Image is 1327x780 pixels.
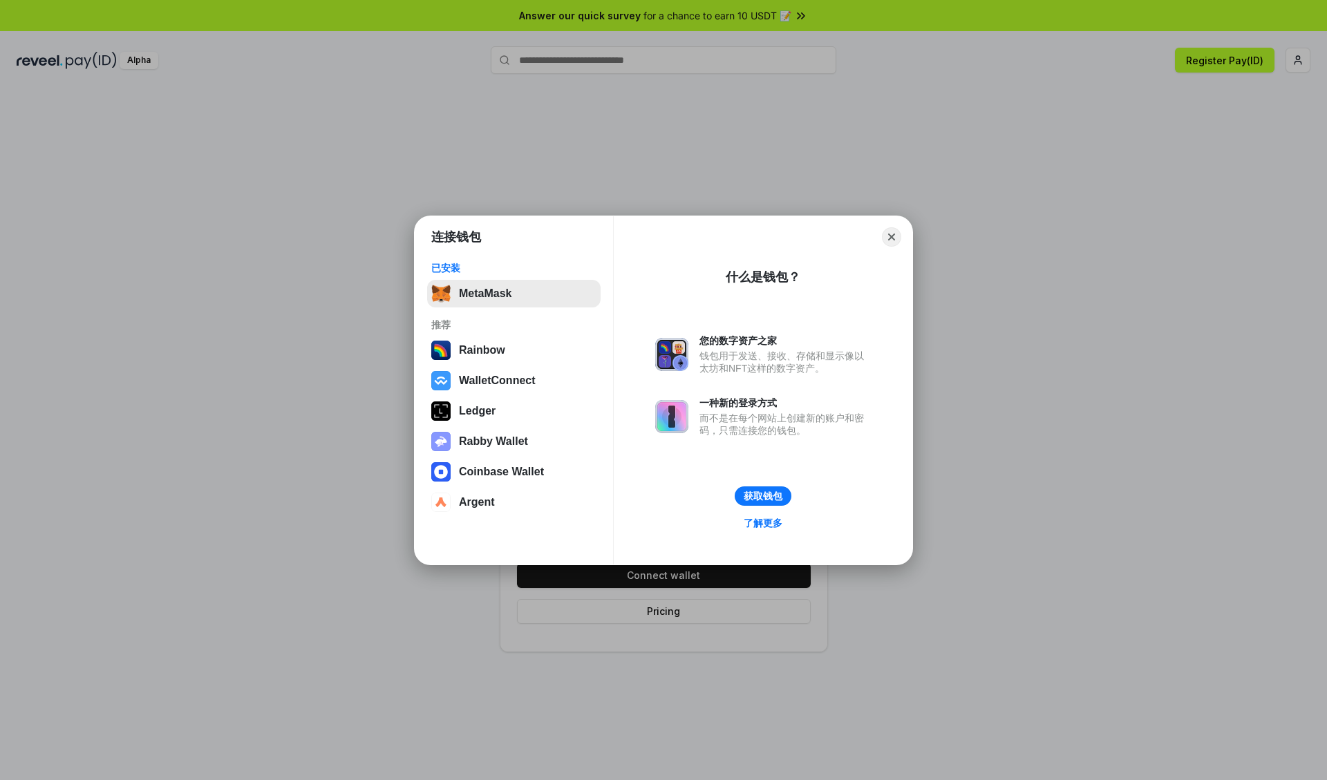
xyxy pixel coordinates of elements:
[459,287,511,300] div: MetaMask
[431,284,451,303] img: svg+xml,%3Csvg%20fill%3D%22none%22%20height%3D%2233%22%20viewBox%3D%220%200%2035%2033%22%20width%...
[735,486,791,506] button: 获取钱包
[699,350,871,374] div: 钱包用于发送、接收、存储和显示像以太坊和NFT这样的数字资产。
[431,432,451,451] img: svg+xml,%3Csvg%20xmlns%3D%22http%3A%2F%2Fwww.w3.org%2F2000%2Fsvg%22%20fill%3D%22none%22%20viewBox...
[431,318,596,331] div: 推荐
[427,397,601,425] button: Ledger
[655,338,688,371] img: svg+xml,%3Csvg%20xmlns%3D%22http%3A%2F%2Fwww.w3.org%2F2000%2Fsvg%22%20fill%3D%22none%22%20viewBox...
[427,458,601,486] button: Coinbase Wallet
[459,496,495,508] div: Argent
[699,334,871,347] div: 您的数字资产之家
[431,341,451,360] img: svg+xml,%3Csvg%20width%3D%22120%22%20height%3D%22120%22%20viewBox%3D%220%200%20120%20120%22%20fil...
[427,336,601,364] button: Rainbow
[459,405,496,417] div: Ledger
[655,400,688,433] img: svg+xml,%3Csvg%20xmlns%3D%22http%3A%2F%2Fwww.w3.org%2F2000%2Fsvg%22%20fill%3D%22none%22%20viewBox...
[744,490,782,502] div: 获取钱包
[459,374,536,387] div: WalletConnect
[427,488,601,516] button: Argent
[699,397,871,409] div: 一种新的登录方式
[427,367,601,394] button: WalletConnect
[431,493,451,512] img: svg+xml,%3Csvg%20width%3D%2228%22%20height%3D%2228%22%20viewBox%3D%220%200%2028%2028%22%20fill%3D...
[459,466,544,478] div: Coinbase Wallet
[459,435,528,448] div: Rabby Wallet
[726,269,800,285] div: 什么是钱包？
[427,280,601,307] button: MetaMask
[699,412,871,437] div: 而不是在每个网站上创建新的账户和密码，只需连接您的钱包。
[882,227,901,247] button: Close
[431,262,596,274] div: 已安装
[735,514,791,532] a: 了解更多
[431,371,451,390] img: svg+xml,%3Csvg%20width%3D%2228%22%20height%3D%2228%22%20viewBox%3D%220%200%2028%2028%22%20fill%3D...
[427,428,601,455] button: Rabby Wallet
[431,462,451,482] img: svg+xml,%3Csvg%20width%3D%2228%22%20height%3D%2228%22%20viewBox%3D%220%200%2028%2028%22%20fill%3D...
[459,344,505,356] div: Rainbow
[431,401,451,421] img: svg+xml,%3Csvg%20xmlns%3D%22http%3A%2F%2Fwww.w3.org%2F2000%2Fsvg%22%20width%3D%2228%22%20height%3...
[744,517,782,529] div: 了解更多
[431,229,481,245] h1: 连接钱包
